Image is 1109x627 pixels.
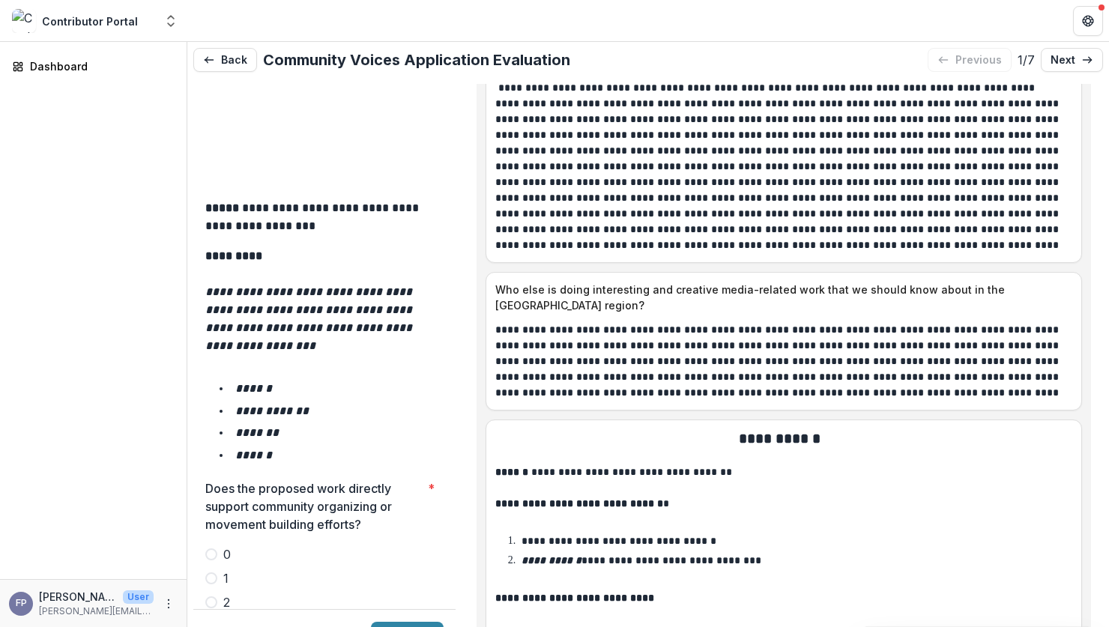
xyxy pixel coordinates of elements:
[955,54,1002,67] p: previous
[123,590,154,604] p: User
[1051,54,1075,67] p: next
[928,48,1012,72] button: previous
[160,6,181,36] button: Open entity switcher
[223,593,230,611] span: 2
[160,595,178,613] button: More
[42,13,138,29] div: Contributor Portal
[263,51,570,69] h2: Community Voices Application Evaluation
[1073,6,1103,36] button: Get Help
[223,545,231,563] span: 0
[205,479,422,533] p: Does the proposed work directly support community organizing or movement building efforts?
[6,54,181,79] a: Dashboard
[1041,48,1103,72] a: next
[30,58,169,74] div: Dashboard
[12,9,36,33] img: Contributor Portal
[39,589,117,605] p: [PERSON_NAME]
[16,599,27,608] div: Fred Pinguel
[1018,51,1035,69] p: 1 / 7
[495,282,1066,313] p: Who else is doing interesting and creative media-related work that we should know about in the [G...
[39,605,154,618] p: [PERSON_NAME][EMAIL_ADDRESS][DOMAIN_NAME]
[193,48,257,72] button: Back
[223,569,229,587] span: 1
